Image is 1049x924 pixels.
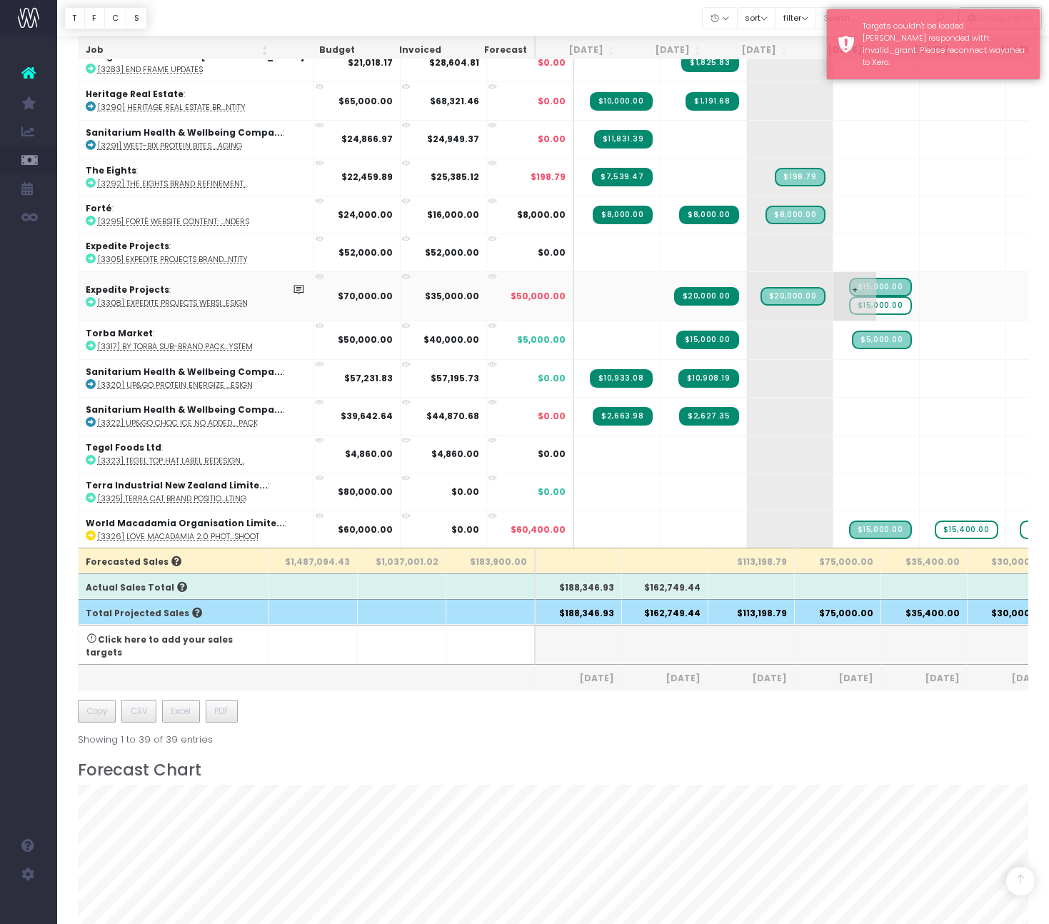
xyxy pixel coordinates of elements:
[679,206,738,224] span: Streamtime Invoice: 3876 – [3295] Forté Website Content: Emotive Product Renders
[622,599,708,625] th: $162,749.44
[863,20,1029,69] div: Targets couldn't be loaded. [PERSON_NAME] responded with: invalid_grant. Please reconnect wayahea...
[795,36,881,64] th: Oct 25: activate to sort column ascending
[958,7,1042,29] div: Vertical button group
[708,36,795,64] th: Sep 25: activate to sort column ascending
[104,7,127,29] button: C
[338,246,393,258] strong: $52,000.00
[348,56,393,69] strong: $21,018.17
[79,233,314,271] td: :
[121,700,156,723] button: CSV
[427,133,479,145] strong: $24,949.37
[338,209,393,221] strong: $24,000.00
[451,523,479,536] strong: $0.00
[86,403,283,416] strong: Sanitarium Health & Wellbeing Compa...
[98,493,246,504] abbr: [3325] Terra Cat Brand Positioning Consulting
[679,407,738,426] span: Streamtime Invoice: 3869 – [3322] UP&GO Choc Ice No Added Sugar - 250ml & 12x250mL pack
[622,573,708,599] th: $162,749.44
[517,209,566,221] span: $8,000.00
[79,36,276,64] th: Job: activate to sort column ascending
[849,521,912,539] span: Streamtime Draft Invoice: 3867 – [3326] Love Macadamia 2.0 Photography Shoot
[451,486,479,498] strong: $0.00
[795,599,881,625] th: $75,000.00
[214,705,229,718] span: PDF
[79,599,269,625] th: Total Projected Sales
[425,246,479,258] strong: $52,000.00
[98,254,248,265] abbr: [3305] Expedite Projects Brand Identity
[423,333,479,346] strong: $40,000.00
[737,7,776,29] button: sort
[775,7,816,29] button: filter
[345,448,393,460] strong: $4,860.00
[338,523,393,536] strong: $60,000.00
[678,369,739,388] span: Streamtime Invoice: 3866 – [3320] UP&GO Protein Energize 250mL FOP Artwork
[852,331,911,349] span: Streamtime Draft Invoice: 3884 – [3317] By Torba Sub-Brand Packaging System
[761,287,825,306] span: Streamtime Draft Invoice: 3885 – [3308] Expedite Projects Website Design
[935,521,998,539] span: wayahead Sales Forecast Item
[78,725,213,747] div: Showing 1 to 39 of 39 entries
[98,418,258,428] abbr: [3322] UP&GO Choc Ice No Added Sugar - 250ml & 12x250mL pack
[430,95,479,107] strong: $68,321.46
[338,290,393,302] strong: $70,000.00
[86,556,181,568] span: Forecasted Sales
[79,158,314,196] td: :
[511,290,566,303] span: $50,000.00
[269,548,358,573] th: $1,487,094.43
[79,359,314,397] td: :
[78,760,1029,780] h3: Forecast Chart
[79,271,314,321] td: :
[427,209,479,221] strong: $16,000.00
[775,168,825,186] span: Streamtime Draft Invoice: 3883 – [3292] The Eights Brand Refinement
[425,290,479,302] strong: $35,000.00
[338,486,393,498] strong: $80,000.00
[888,672,960,685] span: [DATE]
[593,407,652,426] span: Streamtime Invoice: 3857 – [3322] UP&GO Choc Ice No Added Sugar - 250ml & 12x250mL pack
[431,448,479,460] strong: $4,860.00
[593,206,652,224] span: Streamtime Invoice: 3861 – [3295] Forté Website Content: Emotive Product Renders
[538,486,566,498] span: $0.00
[849,278,912,296] span: Streamtime Draft Invoice: 3886 – [3308] Expedite Projects Website Design
[78,700,116,723] button: Copy
[592,168,652,186] span: Streamtime Invoice: 3858 – [3292] The Eights Brand Refinement
[431,372,479,384] strong: $57,195.73
[543,672,614,685] span: [DATE]
[79,44,314,81] td: :
[881,548,968,573] th: $35,400.00
[86,633,233,658] a: Click here to add your sales targets
[18,895,39,917] img: images/default_profile_image.png
[958,7,1042,29] button: Configuration
[79,120,314,158] td: :
[538,448,566,461] span: $0.00
[98,341,253,352] abbr: [3317] By Torba Sub-Brand Packaging System
[766,206,825,224] span: Streamtime Draft Invoice: 3881 – [3295] Forté Website Content: Emotive Product Renders
[79,473,314,511] td: :
[98,102,246,113] abbr: [3290] Heritage Real Estate Brand Identity
[98,179,248,189] abbr: [3292] The Eights Brand Refinement
[674,287,739,306] span: Streamtime Invoice: 3879 – [3308] Expedite Projects Website Design
[708,548,795,573] th: $113,198.79
[86,126,283,139] strong: Sanitarium Health & Wellbeing Compa...
[708,599,795,625] th: $113,198.79
[975,672,1046,685] span: [DATE]
[86,283,169,296] strong: Expedite Projects
[79,435,314,473] td: :
[98,380,253,391] abbr: [3320] UP&GO Protein Energize FOP Callout Design
[86,441,161,453] strong: Tegel Foods Ltd
[344,372,393,384] strong: $57,231.83
[538,56,566,69] span: $0.00
[98,64,203,75] abbr: [3283] End Frame Updates
[511,523,566,536] span: $60,400.00
[448,36,536,64] th: Forecast
[84,7,105,29] button: F
[276,36,362,64] th: Budget
[517,333,566,346] span: $5,000.00
[79,573,269,599] th: Actual Sales Total
[338,333,393,346] strong: $50,000.00
[531,171,566,184] span: $198.79
[590,369,653,388] span: Streamtime Invoice: 3855 – [3320] UP&GO Protein Energize FOP 12x250mL Fridge Packs
[98,216,249,227] abbr: [3295] Forté Website Content: Emotive Product Renders
[795,548,881,573] th: $75,000.00
[629,672,701,685] span: [DATE]
[681,54,738,72] span: Streamtime Invoice: 3870 – [3283] End Frame Updates
[98,456,245,466] abbr: [3323] Tegel Top Hat Label Redesign
[206,700,238,723] button: PDF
